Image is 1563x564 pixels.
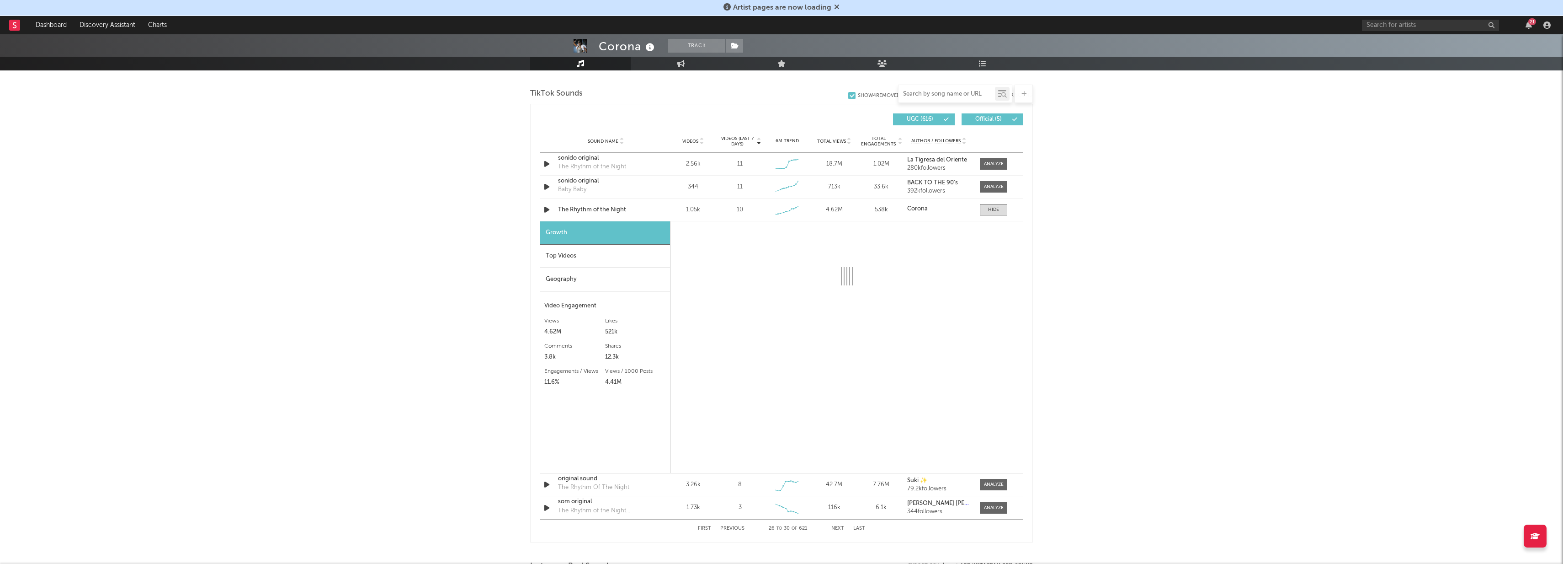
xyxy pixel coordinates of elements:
div: 1.05k [672,205,714,215]
div: Geography [540,268,670,291]
div: 79.2k followers [907,486,971,492]
strong: Corona [907,206,928,212]
span: to [776,526,782,531]
strong: BACK TO THE 90's [907,180,958,186]
div: 11.6% [544,377,605,388]
a: Dashboard [29,16,73,34]
a: sonido original [558,177,654,186]
div: Top Videos [540,245,670,268]
button: UGC(616) [893,113,955,125]
div: 10 [737,205,743,215]
div: 392k followers [907,188,971,194]
div: Likes [605,316,666,327]
a: original sound [558,474,654,483]
div: 18.7M [813,160,856,169]
div: 521k [605,327,666,338]
div: 8 [738,480,742,489]
div: 4.41M [605,377,666,388]
span: Total Views [817,139,846,144]
a: Discovery Assistant [73,16,142,34]
div: 6M Trend [766,138,808,145]
div: 280k followers [907,165,971,172]
div: 7.76M [860,480,903,489]
div: Video Engagement [544,301,665,312]
button: Next [831,526,844,531]
span: Artist pages are now loading [733,4,831,11]
div: 1.73k [672,503,714,512]
a: [PERSON_NAME] [PERSON_NAME] [907,500,971,507]
div: 33.6k [860,183,903,192]
div: 12.3k [605,352,666,363]
div: 3.8k [544,352,605,363]
div: 21 [1528,18,1536,25]
div: 11 [737,160,743,169]
div: 344 [672,183,714,192]
div: 6.1k [860,503,903,512]
div: 3 [739,503,742,512]
div: Baby Baby [558,185,586,194]
div: 116k [813,503,856,512]
div: Views [544,316,605,327]
div: Engagements / Views [544,366,605,377]
div: The Rhythm Of The Night [558,483,629,492]
input: Search by song name or URL [898,91,995,98]
span: Sound Name [588,139,618,144]
div: 3.26k [672,480,714,489]
div: The Rhythm of the Night ([PERSON_NAME] Remix) [558,506,654,516]
div: Shares [605,341,666,352]
div: Views / 1000 Posts [605,366,666,377]
a: Corona [907,206,971,212]
div: 4.62M [813,205,856,215]
button: Last [853,526,865,531]
span: Total Engagements [860,136,897,147]
a: The Rhythm of the Night [558,205,654,215]
div: Comments [544,341,605,352]
span: Videos [682,139,698,144]
a: BACK TO THE 90's [907,180,971,186]
span: Videos (last 7 days) [719,136,756,147]
div: 42.7M [813,480,856,489]
strong: Suki ✨ [907,478,927,483]
button: 21 [1526,21,1532,29]
div: 2.56k [672,160,714,169]
div: 4.62M [544,327,605,338]
a: sonido original [558,154,654,163]
button: Official(5) [962,113,1023,125]
div: 713k [813,183,856,192]
div: 11 [737,183,743,192]
span: UGC ( 616 ) [899,117,941,122]
div: 344 followers [907,509,971,515]
div: Growth [540,221,670,245]
strong: La Tigresa del Oriente [907,157,967,163]
a: Suki ✨ [907,478,971,484]
a: som original [558,497,654,506]
strong: [PERSON_NAME] [PERSON_NAME] [907,500,1003,506]
div: Corona [599,39,657,54]
button: Previous [720,526,744,531]
button: First [698,526,711,531]
span: of [792,526,797,531]
input: Search for artists [1362,20,1499,31]
div: 1.02M [860,160,903,169]
div: The Rhythm of the Night [558,162,626,172]
a: Charts [142,16,173,34]
button: Track [668,39,725,53]
div: 26 30 621 [763,523,813,534]
div: 538k [860,205,903,215]
span: Dismiss [834,4,840,11]
span: Author / Followers [911,138,961,144]
a: La Tigresa del Oriente [907,157,971,163]
span: Official ( 5 ) [968,117,1010,122]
